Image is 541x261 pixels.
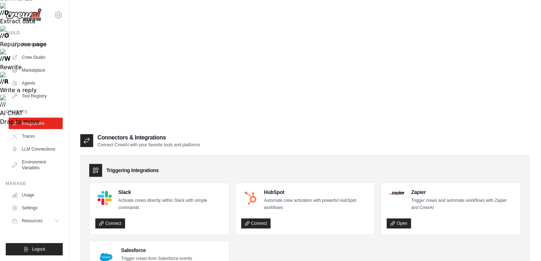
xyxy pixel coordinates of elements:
img: HubSpot Logo [243,191,258,205]
button: Resources [9,215,63,227]
h4: Slack [118,189,223,196]
p: Connect CrewAI with your favorite tools and platforms [97,142,200,148]
h2: Connectors & Integrations [97,133,200,142]
p: Automate crew activation with powerful HubSpot workflows [264,197,369,211]
a: Traces [9,130,63,142]
span: Resources [22,218,42,224]
h4: Salesforce [121,247,192,254]
a: Connect [95,218,125,228]
a: Connect [241,218,271,228]
a: Open [387,218,411,228]
div: Manage [6,181,63,186]
span: Logout [32,246,45,252]
img: Slack Logo [97,191,112,205]
a: Environment Variables [9,156,63,174]
p: Trigger crews and automate workflows with Zapier and CrewAI [411,197,514,211]
h4: Zapier [411,189,514,196]
a: Settings [9,202,63,214]
img: Zapier Logo [389,191,404,195]
a: Usage [9,189,63,201]
a: LLM Connections [9,143,63,155]
h4: HubSpot [264,189,369,196]
h3: Triggering Integrations [106,167,159,174]
p: Activate crews directly within Slack with simple commands [118,197,223,211]
button: Logout [6,243,63,255]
